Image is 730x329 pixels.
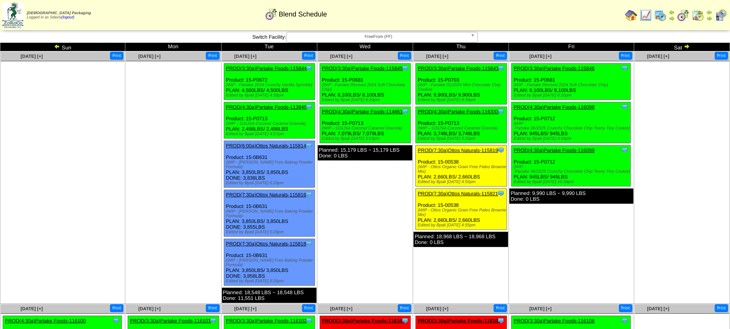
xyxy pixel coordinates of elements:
a: PROD(3:30a)Partake Foods-116105 [418,318,501,324]
span: FreeFrom (FF) [290,32,468,41]
a: PROD(3:30a)Partake Foods-115845 [322,65,403,71]
span: [DATE] [+] [138,306,161,311]
div: (WIP - Ottos Organic Grain Free Paleo Brownie Mix) [418,208,506,217]
img: calendarblend.gif [265,8,277,20]
div: Product: 15-P0713 PLAN: 7,079LBS / 7,079LBS [320,107,410,143]
div: Product: 15-0B631 PLAN: 3,850LBS / 3,850LBS DONE: 3,858LBS [224,239,315,286]
a: PROD(7:30a)Ottos Naturals-115816 [226,192,307,198]
div: Product: 15-P0681 PLAN: 8,100LBS / 8,100LBS [320,64,410,105]
button: Print [206,52,219,60]
img: Tooltip [305,64,313,72]
td: Sat [634,43,730,51]
a: PROD(4:30a)Partake Foods-116100 [5,318,86,324]
button: Print [715,52,728,60]
img: zoroco-logo-small.webp [2,2,23,28]
a: PROD(7:30a)Ottos Naturals-115821 [418,191,498,196]
div: Planned: 18,548 LBS ~ 18,548 LBS Done: 11,551 LBS [222,288,317,303]
div: Edited by Bpali [DATE] 4:57pm [226,132,315,136]
button: Print [715,304,728,312]
a: PROD(4:30a)Partake Foods-114661 [322,109,403,115]
span: [DATE] [+] [647,306,669,311]
img: calendarprod.gif [654,9,666,21]
a: [DATE] [+] [529,54,551,59]
td: Fri [509,43,634,51]
img: Tooltip [305,103,313,111]
img: Tooltip [112,317,120,324]
a: PROD(3:30a)Partake Foods-116102 [226,318,307,324]
div: (WIP ‐ Partake 06/2025 Crunchy Chocolate Chip Teeny Tiny Cookie) [513,165,630,174]
button: Print [494,304,507,312]
td: Mon [125,43,221,51]
a: PROD(7:30a)Ottos Naturals-115818 [226,241,307,247]
div: (WIP - Partake 01/2025 Mini Chocolate Chip Cookie) [418,83,506,92]
a: [DATE] [+] [647,54,669,59]
div: Edited by Bpali [DATE] 4:55pm [418,180,506,184]
img: Tooltip [621,146,628,154]
div: Product: 15-P0681 PLAN: 8,100LBS / 8,100LBS [512,64,630,100]
div: Edited by Bpali [DATE] 9:34pm [418,98,506,102]
div: Planned: 15,179 LBS ~ 15,179 LBS Done: 0 LBS [318,145,412,160]
button: Print [302,304,315,312]
img: arrowright.gif [684,43,690,49]
img: calendarinout.gif [692,9,704,21]
div: Product: 15-P0703 PLAN: 9,900LBS / 9,900LBS [416,64,507,105]
a: [DATE] [+] [234,54,256,59]
img: Tooltip [621,64,628,72]
span: Logged in as Sdavis [27,11,91,20]
span: [DATE] [+] [330,306,353,311]
div: (WIP - Partake 2024 Crunchy Vanilla Sprinkle) [226,83,315,87]
a: PROD(3:30a)Partake Foods-116101 [130,318,211,324]
img: Tooltip [209,317,217,324]
div: Product: 15-00538 PLAN: 2,660LBS / 2,660LBS [416,146,507,187]
div: (WIP – GSUSA Coconut Caramel Granola) [418,126,506,131]
div: Edited by Bpali [DATE] 5:26pm [226,230,315,234]
img: calendarcustomer.gif [715,9,727,21]
a: PROD(3:30a)Partake Foods-115843 [418,65,499,71]
button: Print [398,304,411,312]
img: Tooltip [497,108,505,115]
div: Product: 15-P0712 PLAN: 945LBS / 945LBS [512,102,630,143]
div: (WIP – GSUSA Coconut Caramel Granola) [322,126,410,131]
div: Product: 15-00538 PLAN: 2,660LBS / 2,660LBS [416,189,507,230]
span: [DATE] [+] [529,306,551,311]
img: arrowleft.gif [669,9,675,15]
td: Wed [317,43,413,51]
img: line_graph.gif [640,9,652,21]
div: Edited by Bpali [DATE] 5:26pm [226,279,315,283]
a: [DATE] [+] [21,306,43,311]
img: Tooltip [305,240,313,247]
div: Edited by Bpali [DATE] 4:55pm [418,223,506,228]
a: PROD(7:30a)Ottos Naturals-115819 [418,147,498,153]
a: [DATE] [+] [426,54,448,59]
img: arrowright.gif [669,15,675,21]
button: Print [398,52,411,60]
a: [DATE] [+] [21,54,43,59]
td: Tue [221,43,317,51]
img: arrowleft.gif [54,43,60,49]
div: (WIP ‐ Partake 06/2025 Crunchy Chocolate Chip Teeny Tiny Cookie) [513,121,630,131]
img: Tooltip [497,317,505,324]
div: Edited by Bpali [DATE] 10:34pm [513,180,630,184]
div: Planned: 9,990 LBS ~ 9,990 LBS Done: 0 LBS [509,188,633,204]
a: PROD(3:30a)Partake Foods-115846 [513,65,594,71]
img: Tooltip [497,64,505,72]
a: PROD(3:30a)Partake Foods-115844 [226,65,307,71]
img: Tooltip [401,64,409,72]
img: Tooltip [305,191,313,198]
a: PROD(4:30a)Partake Foods-116099 [513,147,594,153]
a: PROD(6:00a)Ottos Naturals-115814 [226,143,307,149]
img: arrowright.gif [706,15,712,21]
span: [DATE] [+] [138,54,161,59]
a: [DATE] [+] [426,306,448,311]
button: Print [619,304,632,312]
span: Blend Schedule [279,10,327,18]
a: PROD(3:30a)Partake Foods-116106 [513,318,594,324]
img: Tooltip [497,190,505,197]
img: Tooltip [401,108,409,115]
img: Tooltip [621,317,628,324]
td: Sun [0,43,125,51]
